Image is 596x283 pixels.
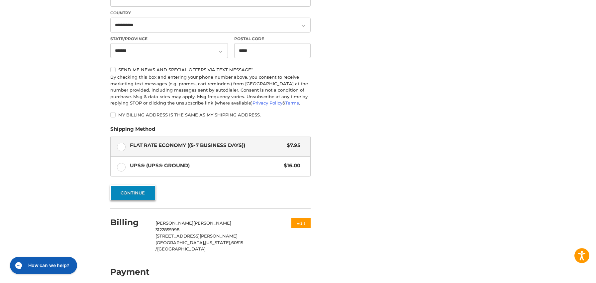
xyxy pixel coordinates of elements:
[110,267,149,277] h2: Payment
[110,67,311,72] label: Send me news and special offers via text message*
[130,162,281,170] span: UPS® (UPS® Ground)
[110,74,311,106] div: By checking this box and entering your phone number above, you consent to receive marketing text ...
[157,246,206,251] span: [GEOGRAPHIC_DATA]
[7,254,79,276] iframe: Gorgias live chat messenger
[155,220,193,226] span: [PERSON_NAME]
[110,36,228,42] label: State/Province
[155,240,205,245] span: [GEOGRAPHIC_DATA],
[110,112,311,117] label: My billing address is the same as my shipping address.
[130,142,284,149] span: Flat Rate Economy ((5-7 Business Days))
[110,125,155,136] legend: Shipping Method
[193,220,231,226] span: [PERSON_NAME]
[110,185,155,200] button: Continue
[155,233,238,239] span: [STREET_ADDRESS][PERSON_NAME]
[284,142,301,149] span: $7.95
[281,162,301,170] span: $16.00
[252,100,282,106] a: Privacy Policy
[110,10,311,16] label: Country
[285,100,299,106] a: Terms
[110,217,149,228] h2: Billing
[205,240,231,245] span: [US_STATE],
[234,36,311,42] label: Postal Code
[291,218,311,228] button: Edit
[155,227,179,232] span: 3122855998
